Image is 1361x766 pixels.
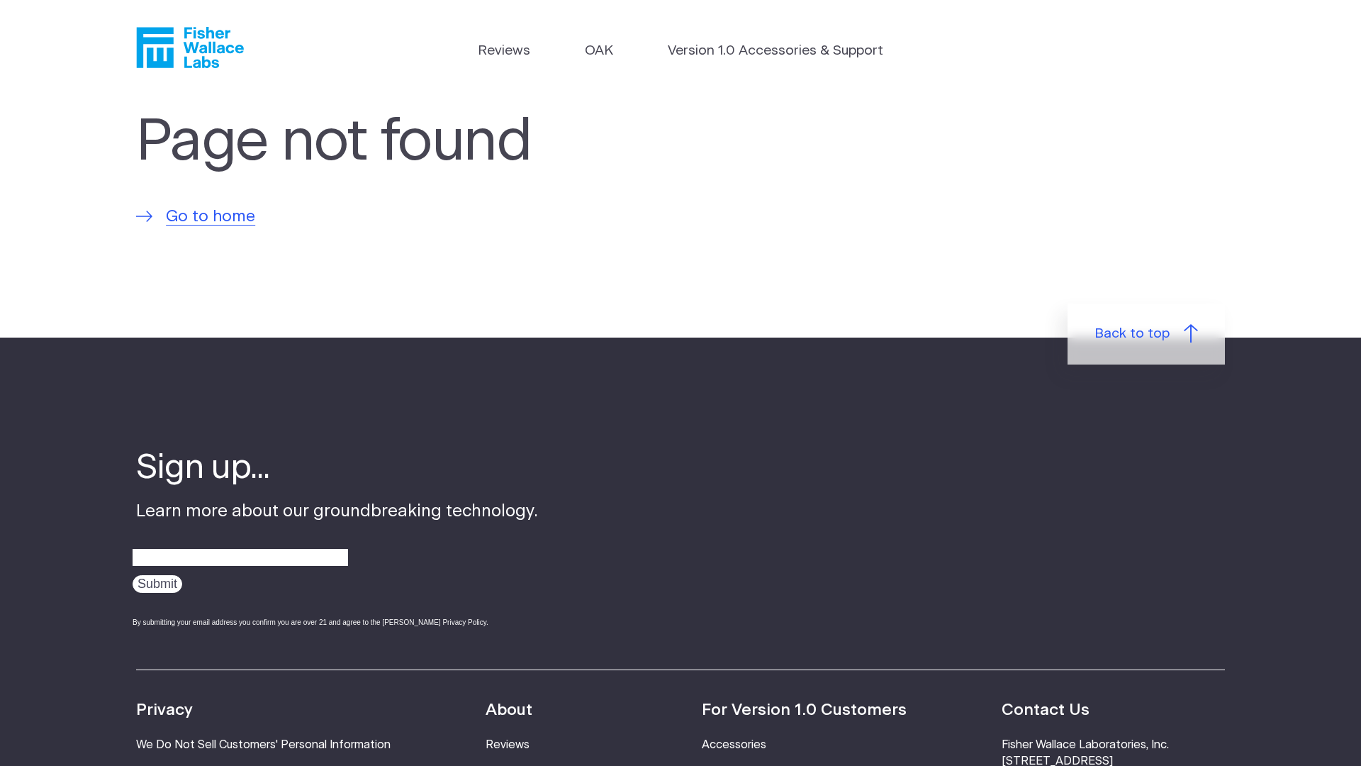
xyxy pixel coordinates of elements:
div: By submitting your email address you confirm you are over 21 and agree to the [PERSON_NAME] Priva... [133,617,538,628]
input: Submit [133,575,182,593]
a: Go to home [136,205,255,229]
strong: For Version 1.0 Customers [702,702,907,718]
a: Version 1.0 Accessories & Support [668,41,883,62]
div: Learn more about our groundbreaking technology. [136,446,538,640]
a: Reviews [486,739,530,750]
strong: Contact Us [1002,702,1090,718]
a: We Do Not Sell Customers' Personal Information [136,739,391,750]
a: OAK [585,41,613,62]
a: Back to top [1068,304,1225,365]
h1: Page not found [136,109,749,177]
a: Accessories [702,739,766,750]
strong: Privacy [136,702,193,718]
h4: Sign up... [136,446,538,492]
span: Go to home [166,205,255,229]
span: Back to top [1094,324,1170,345]
a: Fisher Wallace [136,27,244,68]
strong: About [486,702,532,718]
a: Reviews [478,41,530,62]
